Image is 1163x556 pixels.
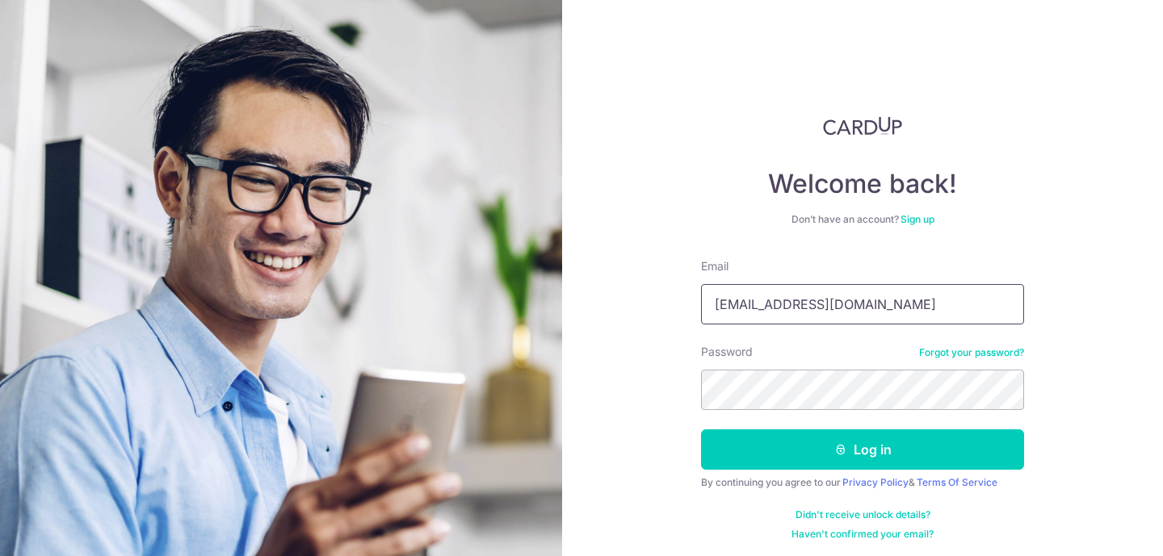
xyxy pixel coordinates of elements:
a: Terms Of Service [917,476,997,488]
img: CardUp Logo [823,116,902,136]
input: Enter your Email [701,284,1024,324]
label: Email [701,258,728,274]
a: Didn't receive unlock details? [796,508,930,521]
a: Haven't confirmed your email? [791,528,934,541]
h4: Welcome back! [701,168,1024,200]
div: By continuing you agree to our & [701,476,1024,489]
a: Sign up [901,213,934,225]
a: Forgot your password? [919,346,1024,359]
label: Password [701,344,753,360]
div: Don’t have an account? [701,213,1024,226]
a: Privacy Policy [842,476,909,488]
button: Log in [701,429,1024,470]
